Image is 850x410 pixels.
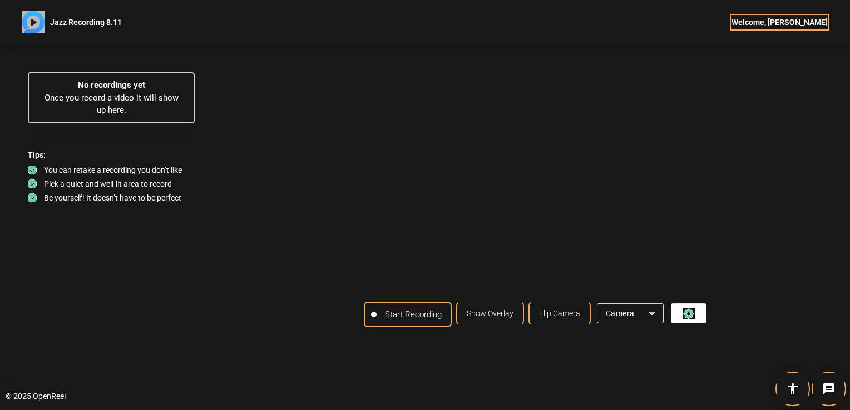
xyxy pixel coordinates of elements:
[606,309,635,318] span: Camera
[6,391,66,402] div: © 2025 OpenReel
[530,303,589,323] button: Flip Camera
[28,178,195,189] div: Pick a quiet and well-lit area to record
[467,309,513,318] span: Show Overlay
[22,11,45,33] img: OpenReel logo
[28,192,195,203] div: Be yourself! It doesn’t have to be perfect
[458,303,522,323] button: Show Overlay
[539,309,580,318] span: Flip Camera
[40,79,182,92] p: No recordings yet
[40,79,182,117] div: Once you record a video it will show up here.
[786,382,799,396] mat-icon: accessibility
[365,303,450,326] button: Start Recording
[732,16,828,29] div: Welcome, [PERSON_NAME]
[377,308,450,321] span: Start Recording
[50,16,122,29] p: Jazz Recording 8.11
[28,164,195,176] div: You can retake a recording you don’t like
[28,148,195,162] div: Tips:
[822,382,836,396] mat-icon: message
